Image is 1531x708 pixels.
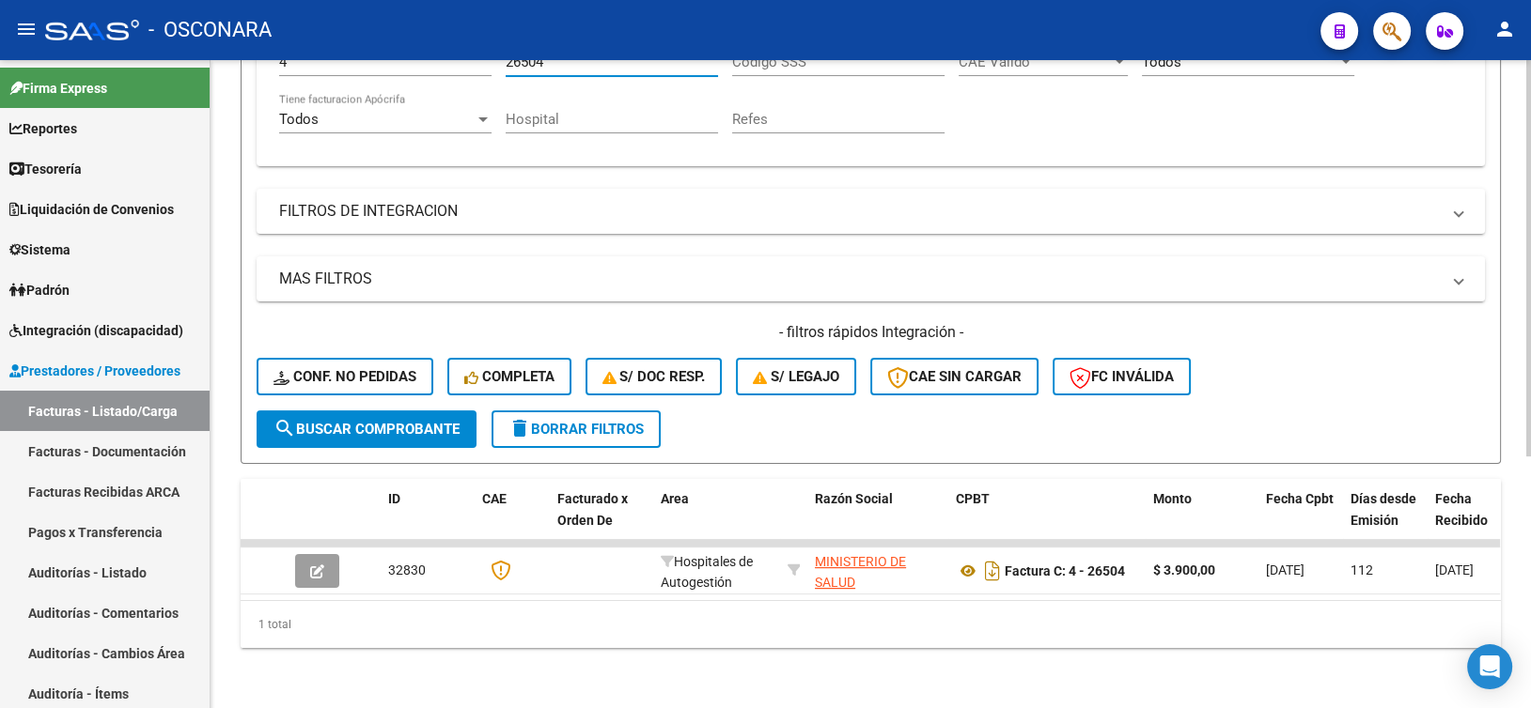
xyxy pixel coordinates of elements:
[9,199,174,220] span: Liquidación de Convenios
[1343,479,1428,562] datatable-header-cell: Días desde Emisión
[887,368,1022,385] span: CAE SIN CARGAR
[1266,562,1304,577] span: [DATE]
[9,361,180,381] span: Prestadores / Proveedores
[1005,563,1125,578] strong: Factura C: 4 - 26504
[653,479,780,562] datatable-header-cell: Area
[1153,491,1192,506] span: Monto
[273,421,460,438] span: Buscar Comprobante
[1053,358,1191,395] button: FC Inválida
[257,358,433,395] button: Conf. no pedidas
[257,189,1485,234] mat-expansion-panel-header: FILTROS DE INTEGRACION
[9,239,70,260] span: Sistema
[15,18,38,40] mat-icon: menu
[1435,491,1488,528] span: Fecha Recibido
[279,201,1440,222] mat-panel-title: FILTROS DE INTEGRACION
[388,491,400,506] span: ID
[1351,562,1373,577] span: 112
[273,417,296,439] mat-icon: search
[815,551,941,591] div: 30999257182
[9,280,70,300] span: Padrón
[956,491,990,506] span: CPBT
[1467,644,1512,689] div: Open Intercom Messenger
[475,479,550,562] datatable-header-cell: CAE
[736,358,856,395] button: S/ legajo
[661,491,689,506] span: Area
[948,479,1146,562] datatable-header-cell: CPBT
[661,554,753,591] span: Hospitales de Autogestión
[1153,562,1215,577] strong: $ 3.900,00
[464,368,555,385] span: Completa
[492,410,661,448] button: Borrar Filtros
[815,554,906,591] span: MINISTERIO DE SALUD
[257,256,1485,301] mat-expansion-panel-header: MAS FILTROS
[980,556,1005,586] i: Descargar documento
[508,417,531,439] mat-icon: delete
[807,479,948,562] datatable-header-cell: Razón Social
[586,358,723,395] button: S/ Doc Resp.
[241,601,1501,648] div: 1 total
[815,491,893,506] span: Razón Social
[508,421,644,438] span: Borrar Filtros
[1146,479,1258,562] datatable-header-cell: Monto
[1428,479,1512,562] datatable-header-cell: Fecha Recibido
[148,9,272,51] span: - OSCONARA
[257,322,1485,343] h4: - filtros rápidos Integración -
[870,358,1039,395] button: CAE SIN CARGAR
[9,118,77,139] span: Reportes
[1435,562,1474,577] span: [DATE]
[381,479,475,562] datatable-header-cell: ID
[550,479,653,562] datatable-header-cell: Facturado x Orden De
[273,368,416,385] span: Conf. no pedidas
[959,54,1111,70] span: CAE Válido
[1351,491,1416,528] span: Días desde Emisión
[557,491,628,528] span: Facturado x Orden De
[9,78,107,99] span: Firma Express
[482,491,507,506] span: CAE
[1258,479,1343,562] datatable-header-cell: Fecha Cpbt
[388,562,426,577] span: 32830
[602,368,706,385] span: S/ Doc Resp.
[257,410,476,448] button: Buscar Comprobante
[1493,18,1516,40] mat-icon: person
[447,358,571,395] button: Completa
[1070,368,1174,385] span: FC Inválida
[1266,491,1334,506] span: Fecha Cpbt
[1142,54,1181,70] span: Todos
[279,111,319,128] span: Todos
[753,368,839,385] span: S/ legajo
[9,159,82,179] span: Tesorería
[9,320,183,341] span: Integración (discapacidad)
[279,269,1440,289] mat-panel-title: MAS FILTROS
